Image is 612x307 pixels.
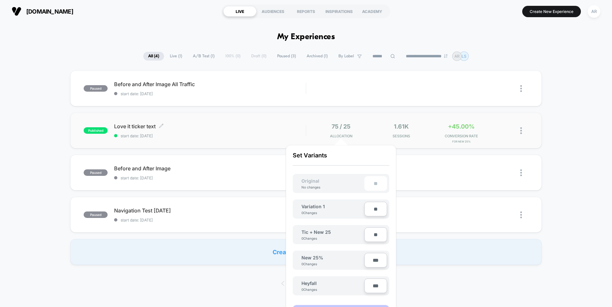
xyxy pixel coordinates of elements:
span: start date: [DATE] [114,91,306,96]
span: Before and After Image [114,165,306,172]
span: paused [84,169,108,176]
div: 0 Changes [301,236,321,240]
span: Live ( 1 ) [165,52,187,61]
div: ACADEMY [356,6,389,17]
div: 0 Changes [301,288,321,291]
span: CONVERSION RATE [433,134,490,138]
img: end [444,54,448,58]
img: close [520,85,522,92]
span: Archived ( 1 ) [302,52,333,61]
span: [DOMAIN_NAME] [26,8,73,15]
div: AUDIENCES [256,6,289,17]
span: All ( 4 ) [143,52,164,61]
div: REPORTS [289,6,323,17]
span: Navigation Test [DATE] [114,207,306,214]
button: Create New Experience [522,6,581,17]
div: 0 Changes [301,262,321,266]
span: Tic + New 25 [301,229,331,235]
img: close [520,211,522,218]
span: Sessions [373,134,430,138]
h1: My Experiences [277,32,335,42]
span: Allocation [330,134,352,138]
div: No changes [295,185,327,189]
div: LIVE [223,6,256,17]
span: Variation 1 [301,204,325,209]
span: published [84,127,108,134]
button: AR [586,5,602,18]
span: Original [295,178,326,184]
span: Heyfall [301,280,317,286]
p: Set Variants [293,152,389,166]
span: start date: [DATE] [114,176,306,180]
span: +45.00% [448,123,475,130]
div: 1 - 4 of 4 experiences [275,296,337,301]
img: close [520,127,522,134]
div: 0 Changes [301,211,321,215]
span: Paused ( 3 ) [272,52,301,61]
div: AR [588,5,600,18]
span: A/B Test ( 1 ) [188,52,219,61]
span: By Label [338,54,354,59]
span: 1.61k [394,123,409,130]
img: Visually logo [12,6,21,16]
span: start date: [DATE] [114,133,306,138]
span: Love it ticker text [114,123,306,130]
div: Create New Experience [70,239,542,265]
span: paused [84,85,108,92]
span: 75 / 25 [332,123,350,130]
span: New 25% [301,255,323,260]
div: INSPIRATIONS [323,6,356,17]
span: paused [84,211,108,218]
button: [DOMAIN_NAME] [10,6,75,17]
p: LS [462,54,466,59]
span: start date: [DATE] [114,218,306,222]
span: Before and After Image All Traffic [114,81,306,87]
p: AR [454,54,460,59]
span: for New 25% [433,140,490,143]
img: close [520,169,522,176]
